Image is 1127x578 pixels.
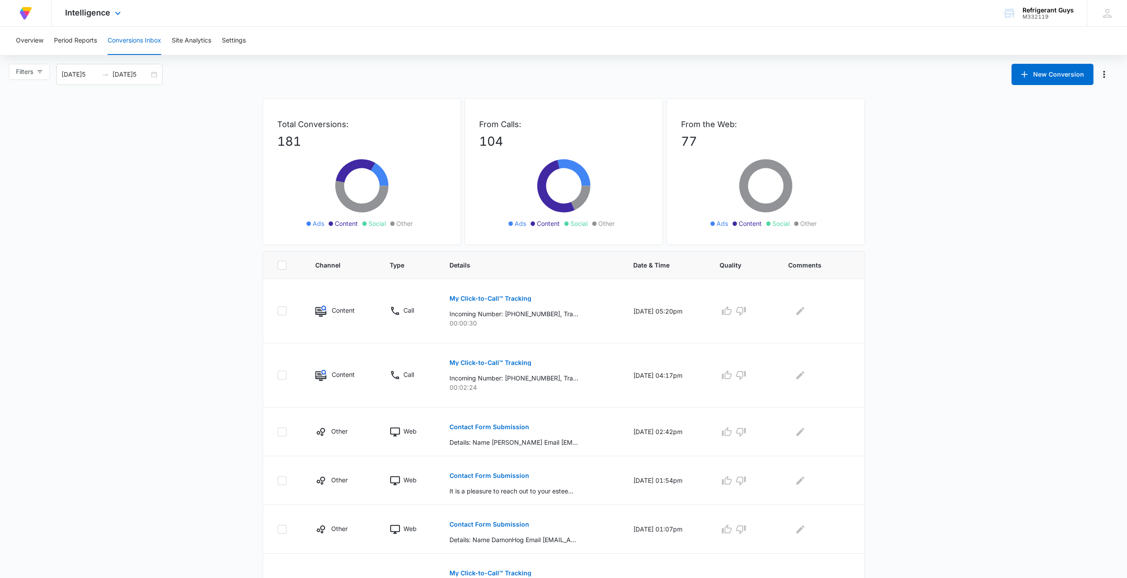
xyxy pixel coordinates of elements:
[681,118,850,130] p: From the Web:
[449,438,578,447] p: Details: Name [PERSON_NAME] Email [EMAIL_ADDRESS][DOMAIN_NAME] Question If an order of R32 Refrig...
[449,465,529,486] button: Contact Form Submission
[623,505,709,554] td: [DATE] 01:07pm
[623,343,709,407] td: [DATE] 04:17pm
[277,118,446,130] p: Total Conversions:
[108,27,161,55] button: Conversions Inbox
[449,295,531,302] p: My Click-to-Call™ Tracking
[16,27,43,55] button: Overview
[449,514,529,535] button: Contact Form Submission
[1097,67,1111,81] button: Manage Numbers
[681,132,850,151] p: 77
[277,132,446,151] p: 181
[332,370,355,379] p: Content
[403,524,417,533] p: Web
[449,352,531,373] button: My Click-to-Call™ Tracking
[331,427,348,436] p: Other
[449,473,529,479] p: Contact Form Submission
[449,535,578,544] p: Details: Name DamonHog Email [EMAIL_ADDRESS][DOMAIN_NAME] Question <a href=[URL][DOMAIN_NAME]><b>...
[716,219,728,228] span: Ads
[623,279,709,343] td: [DATE] 05:20pm
[449,424,529,430] p: Contact Form Submission
[793,473,807,488] button: Edit Comments
[720,260,754,270] span: Quality
[788,260,837,270] span: Comments
[449,521,529,528] p: Contact Form Submission
[739,219,762,228] span: Content
[772,219,790,228] span: Social
[449,373,578,383] p: Incoming Number: [PHONE_NUMBER], Tracking Number: [PHONE_NUMBER], Ring To: [PHONE_NUMBER], Caller...
[54,27,97,55] button: Period Reports
[537,219,560,228] span: Content
[633,260,685,270] span: Date & Time
[1011,64,1093,85] button: New Conversion
[112,70,149,79] input: End date
[1022,14,1074,20] div: account id
[172,27,211,55] button: Site Analytics
[335,219,358,228] span: Content
[449,360,531,366] p: My Click-to-Call™ Tracking
[449,288,531,309] button: My Click-to-Call™ Tracking
[793,304,807,318] button: Edit Comments
[449,416,529,438] button: Contact Form Submission
[102,71,109,78] span: swap-right
[449,260,599,270] span: Details
[449,318,612,328] p: 00:00:30
[315,260,356,270] span: Channel
[222,27,246,55] button: Settings
[9,64,50,80] button: Filters
[1022,7,1074,14] div: account name
[331,524,348,533] p: Other
[16,67,33,77] span: Filters
[449,570,531,576] p: My Click-to-Call™ Tracking
[396,219,413,228] span: Other
[800,219,817,228] span: Other
[479,132,648,151] p: 104
[793,368,807,382] button: Edit Comments
[793,522,807,536] button: Edit Comments
[313,219,324,228] span: Ads
[403,427,417,436] p: Web
[62,70,98,79] input: Start date
[332,306,355,315] p: Content
[570,219,588,228] span: Social
[793,425,807,439] button: Edit Comments
[403,306,414,315] p: Call
[623,456,709,505] td: [DATE] 01:54pm
[449,309,578,318] p: Incoming Number: [PHONE_NUMBER], Tracking Number: [PHONE_NUMBER], Ring To: [PHONE_NUMBER], Caller...
[368,219,386,228] span: Social
[403,475,417,485] p: Web
[623,407,709,456] td: [DATE] 02:42pm
[449,486,578,496] p: It is a pleasure to reach out to your esteemed company. We are currently seeking to procure the f...
[18,5,34,21] img: Volusion
[102,71,109,78] span: to
[65,8,110,17] span: Intelligence
[515,219,526,228] span: Ads
[403,370,414,379] p: Call
[331,475,348,485] p: Other
[390,260,415,270] span: Type
[449,383,612,392] p: 00:02:24
[598,219,615,228] span: Other
[479,118,648,130] p: From Calls:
